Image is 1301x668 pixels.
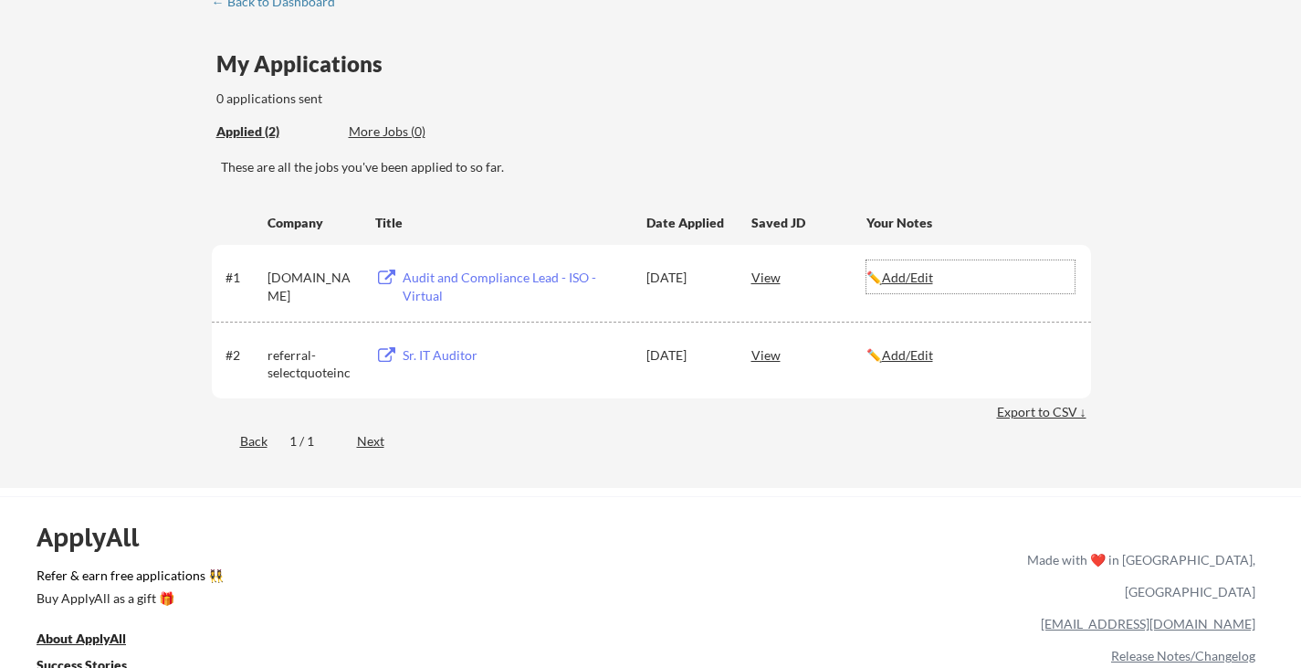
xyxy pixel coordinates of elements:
div: More Jobs (0) [349,122,483,141]
div: Company [268,214,359,232]
u: Add/Edit [882,347,933,363]
div: Made with ❤️ in [GEOGRAPHIC_DATA], [GEOGRAPHIC_DATA] [1020,544,1255,608]
div: Date Applied [646,214,727,232]
a: Refer & earn free applications 👯‍♀️ [37,569,645,588]
a: Release Notes/Changelog [1111,648,1255,663]
div: View [751,338,866,371]
div: My Applications [216,53,397,75]
div: Next [357,432,405,451]
div: referral-selectquoteinc [268,346,359,382]
u: Add/Edit [882,270,933,285]
div: Sr. IT Auditor [403,346,629,365]
div: Saved JD [751,206,866,239]
div: Buy ApplyAll as a gift 🎁 [37,592,219,605]
div: ApplyAll [37,522,160,553]
div: ✏️ [866,346,1075,365]
div: ✏️ [866,269,1075,287]
div: These are job applications we think you'd be a good fit for, but couldn't apply you to automatica... [349,122,483,142]
div: 0 applications sent [216,90,570,108]
div: Title [375,214,629,232]
a: About ApplyAll [37,629,152,652]
div: [DATE] [646,346,727,365]
div: These are all the jobs you've been applied to so far. [216,122,335,142]
div: Your Notes [866,214,1075,232]
u: About ApplyAll [37,631,126,646]
div: 1 / 1 [289,432,335,451]
div: #2 [226,346,261,365]
div: These are all the jobs you've been applied to so far. [221,158,1091,176]
div: #1 [226,269,261,287]
div: Applied (2) [216,122,335,141]
div: Export to CSV ↓ [997,403,1091,421]
div: Back [212,432,268,451]
div: Audit and Compliance Lead - ISO -Virtual [403,269,629,304]
div: View [751,260,866,293]
a: Buy ApplyAll as a gift 🎁 [37,588,219,611]
div: [DATE] [646,269,727,287]
a: [EMAIL_ADDRESS][DOMAIN_NAME] [1041,616,1255,631]
div: [DOMAIN_NAME] [268,269,359,304]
